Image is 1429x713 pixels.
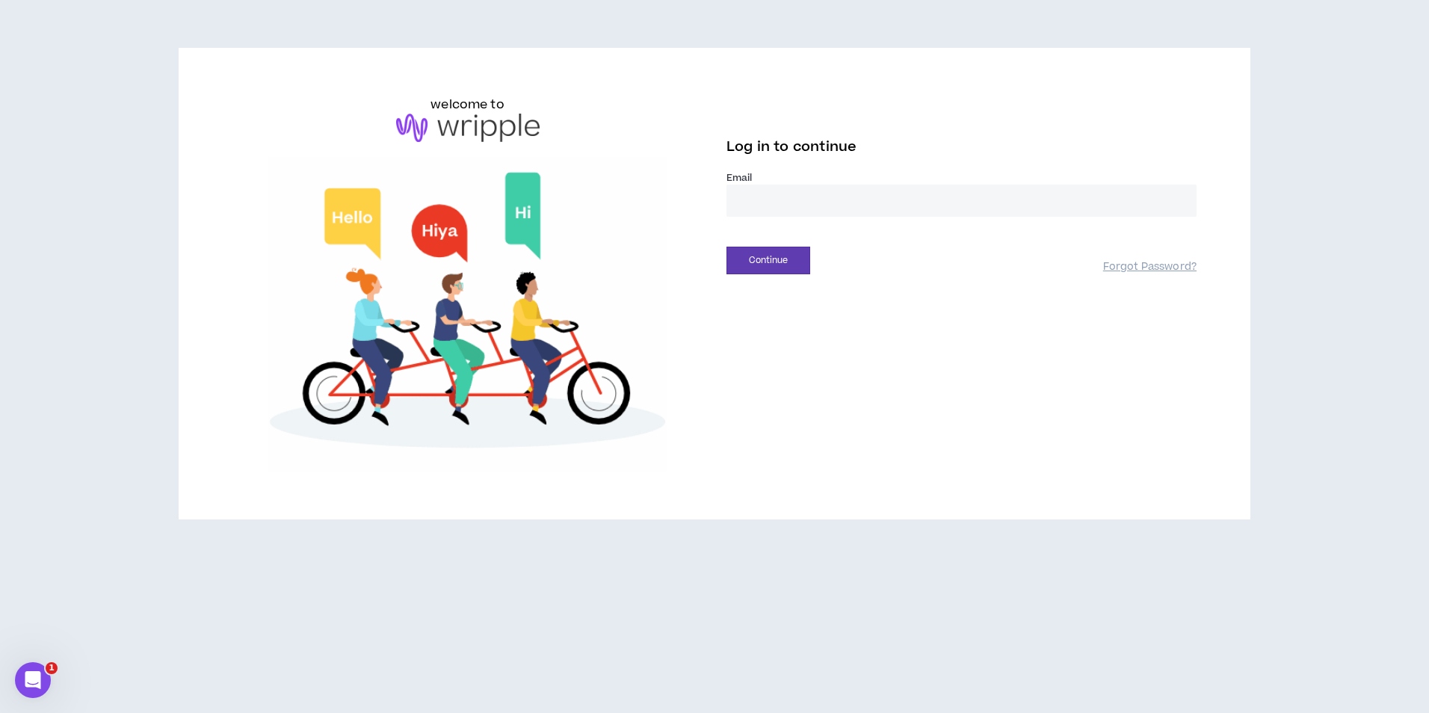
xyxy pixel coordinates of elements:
h6: welcome to [430,96,504,114]
iframe: Intercom live chat [15,662,51,698]
label: Email [726,171,1197,185]
button: Continue [726,247,810,274]
span: 1 [46,662,58,674]
img: Welcome to Wripple [232,157,703,472]
img: logo-brand.png [396,114,540,142]
span: Log in to continue [726,138,857,156]
a: Forgot Password? [1103,260,1197,274]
